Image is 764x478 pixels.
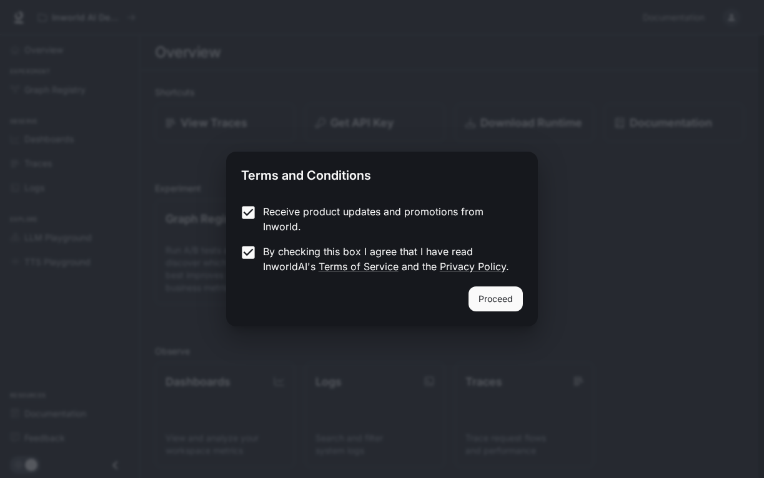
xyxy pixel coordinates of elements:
[263,204,513,234] p: Receive product updates and promotions from Inworld.
[469,286,523,311] button: Proceed
[440,260,506,273] a: Privacy Policy
[263,244,513,274] p: By checking this box I agree that I have read InworldAI's and the .
[319,260,399,273] a: Terms of Service
[226,152,537,194] h2: Terms and Conditions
